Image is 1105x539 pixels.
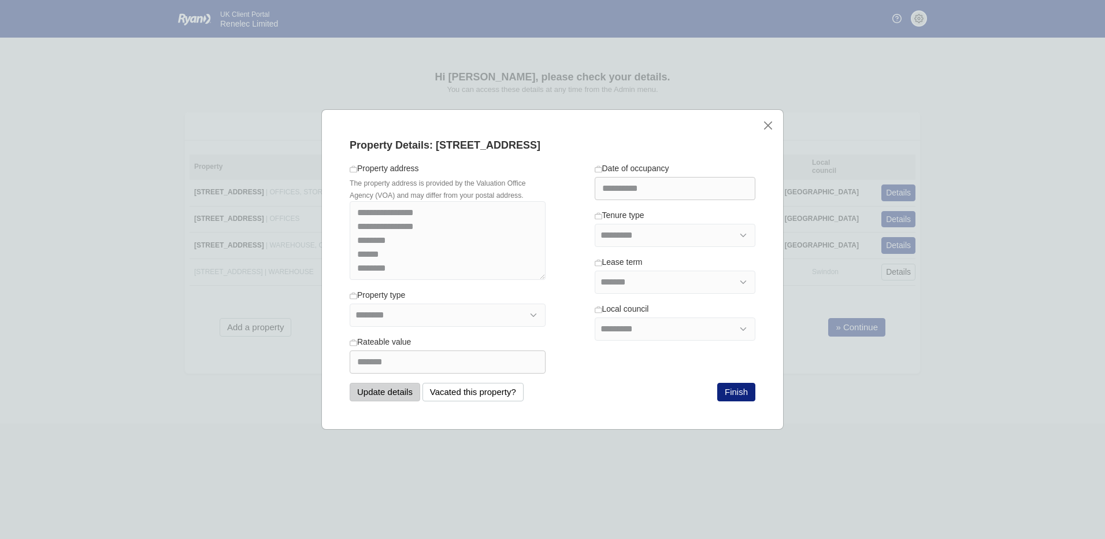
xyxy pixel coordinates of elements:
[422,383,524,401] button: Vacated this property?
[350,138,755,153] div: Property Details: [STREET_ADDRESS]
[350,383,420,401] button: Update details
[595,256,643,268] label: Lease term
[717,383,755,401] button: Finish
[595,209,644,221] label: Tenure type
[350,289,405,301] label: Property type
[595,163,669,175] label: Date of occupancy
[762,119,774,131] button: close
[350,336,411,348] label: Rateable value
[350,163,419,175] label: Property address
[350,179,526,200] small: The property address is provided by the Valuation Office Agency (VOA) and may differ from your po...
[595,303,649,315] label: Local council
